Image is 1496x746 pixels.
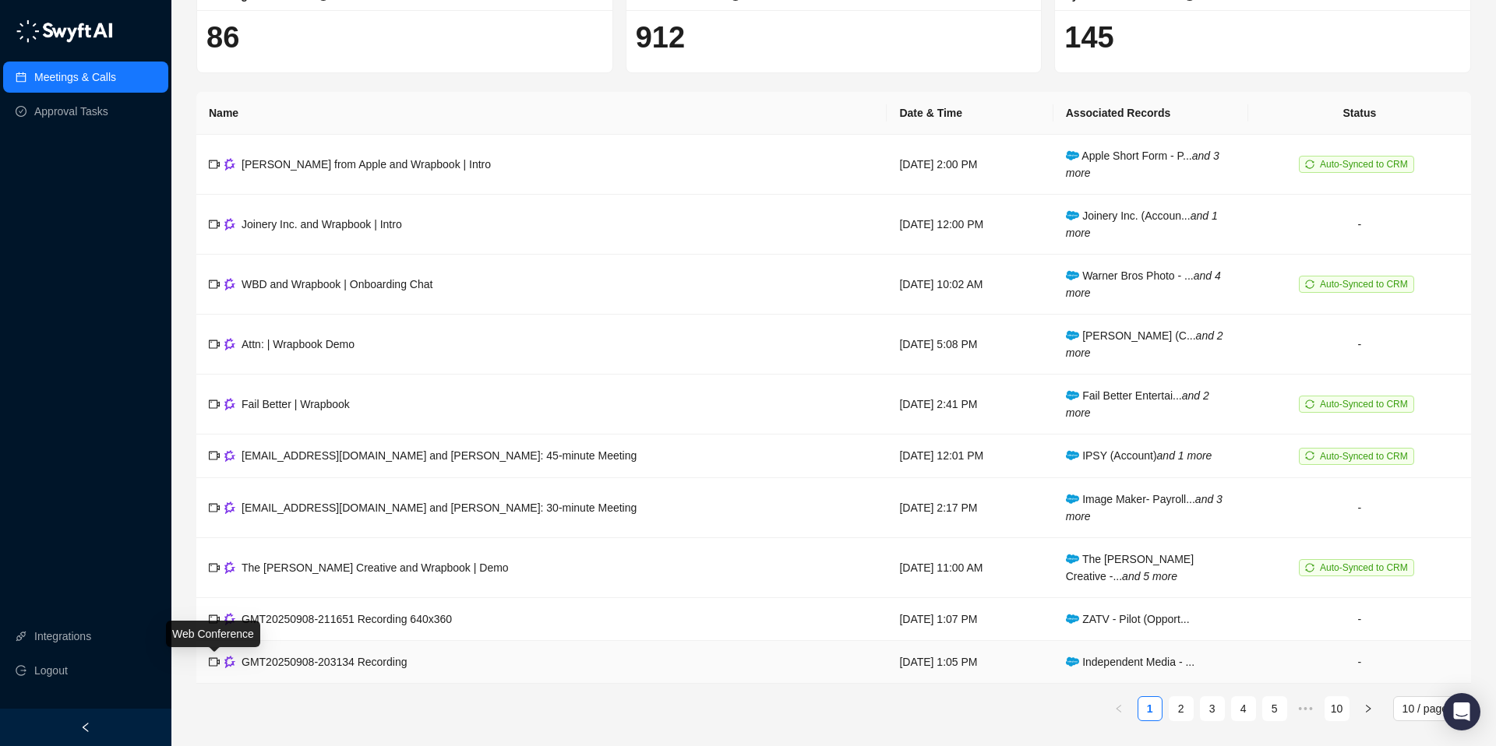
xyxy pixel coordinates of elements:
i: and 1 more [1157,449,1212,462]
i: and 2 more [1066,329,1223,359]
li: Previous Page [1106,696,1131,721]
span: Apple Short Form - P... [1066,150,1219,179]
div: Page Size [1393,696,1471,721]
img: gong-Dwh8HbPa.png [224,561,235,573]
span: [PERSON_NAME] (C... [1066,329,1223,359]
i: and 3 more [1066,493,1223,523]
span: sync [1305,160,1314,169]
th: Status [1248,92,1471,135]
span: logout [16,665,26,676]
td: - [1248,315,1471,375]
a: 2 [1170,697,1193,720]
li: 10 [1325,696,1350,721]
td: [DATE] 2:00 PM [887,135,1053,195]
span: IPSY (Account) [1066,449,1212,462]
span: right [1364,704,1373,713]
td: [DATE] 11:00 AM [887,538,1053,598]
td: - [1248,641,1471,684]
span: Auto-Synced to CRM [1320,159,1408,170]
td: - [1248,598,1471,641]
span: video-camera [209,339,220,350]
a: 4 [1232,697,1255,720]
span: sync [1305,280,1314,289]
span: The [PERSON_NAME] Creative and Wrapbook | Demo [242,561,509,574]
span: video-camera [209,159,220,170]
span: Auto-Synced to CRM [1320,399,1408,410]
a: 1 [1138,697,1162,720]
span: The [PERSON_NAME] Creative -... [1066,553,1194,582]
i: and 1 more [1066,209,1218,239]
img: gong-Dwh8HbPa.png [224,398,235,410]
span: Fail Better | Wrapbook [242,398,350,410]
li: 4 [1231,696,1256,721]
span: Attn: | Wrapbook Demo [242,338,355,350]
span: sync [1305,563,1314,572]
h1: 145 [1064,19,1461,55]
li: 5 [1262,696,1287,721]
a: 5 [1263,697,1286,720]
span: Joinery Inc. and Wrapbook | Intro [242,218,402,230]
img: gong-Dwh8HbPa.png [224,501,235,513]
a: 3 [1201,697,1224,720]
h1: 86 [206,19,603,55]
th: Name [196,92,887,135]
span: [EMAIL_ADDRESS][DOMAIN_NAME] and [PERSON_NAME]: 30-minute Meeting [242,501,637,514]
span: video-camera [209,502,220,513]
a: Approval Tasks [34,96,108,127]
span: Joinery Inc. (Accoun... [1066,209,1218,239]
td: - [1248,195,1471,255]
span: sync [1305,399,1314,409]
li: 2 [1169,696,1194,721]
span: Independent Media - ... [1066,656,1194,668]
span: left [1114,704,1124,713]
img: gong-Dwh8HbPa.png [224,278,235,290]
img: gong-Dwh8HbPa.png [224,158,235,170]
li: 1 [1138,696,1163,721]
span: Logout [34,655,68,686]
li: 3 [1200,696,1225,721]
td: [DATE] 12:00 PM [887,195,1053,255]
span: left [80,722,91,733]
img: gong-Dwh8HbPa.png [224,656,235,667]
h1: 912 [636,19,1032,55]
span: Auto-Synced to CRM [1320,279,1408,290]
td: [DATE] 1:07 PM [887,598,1053,641]
img: gong-Dwh8HbPa.png [224,338,235,350]
i: and 4 more [1066,269,1221,299]
th: Associated Records [1053,92,1248,135]
span: video-camera [209,219,220,230]
span: 10 / page [1402,697,1462,720]
span: ••• [1293,696,1318,721]
th: Date & Time [887,92,1053,135]
div: Web Conference [166,621,260,647]
button: left [1106,696,1131,721]
span: GMT20250908-211651 Recording 640x360 [242,613,452,625]
a: 10 [1325,697,1349,720]
button: right [1356,696,1381,721]
span: video-camera [209,614,220,625]
i: and 2 more [1066,389,1209,419]
span: [PERSON_NAME] from Apple and Wrapbook | Intro [242,158,491,171]
span: Auto-Synced to CRM [1320,451,1408,462]
div: Open Intercom Messenger [1443,693,1480,730]
span: [EMAIL_ADDRESS][DOMAIN_NAME] and [PERSON_NAME]: 45-minute Meeting [242,449,637,462]
td: [DATE] 1:05 PM [887,641,1053,684]
a: Meetings & Calls [34,62,116,93]
li: Next Page [1356,696,1381,721]
img: logo-05li4sbe.png [16,19,113,43]
td: [DATE] 2:17 PM [887,478,1053,538]
img: gong-Dwh8HbPa.png [224,613,235,625]
td: [DATE] 12:01 PM [887,435,1053,478]
span: video-camera [209,279,220,290]
span: video-camera [209,450,220,461]
span: Auto-Synced to CRM [1320,562,1408,573]
img: gong-Dwh8HbPa.png [224,450,235,462]
span: sync [1305,451,1314,460]
span: video-camera [209,656,220,667]
span: Fail Better Entertai... [1066,389,1209,419]
span: video-camera [209,399,220,410]
span: GMT20250908-203134 Recording [242,656,407,668]
i: and 5 more [1122,570,1177,582]
i: and 3 more [1066,150,1219,179]
td: [DATE] 10:02 AM [887,255,1053,315]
